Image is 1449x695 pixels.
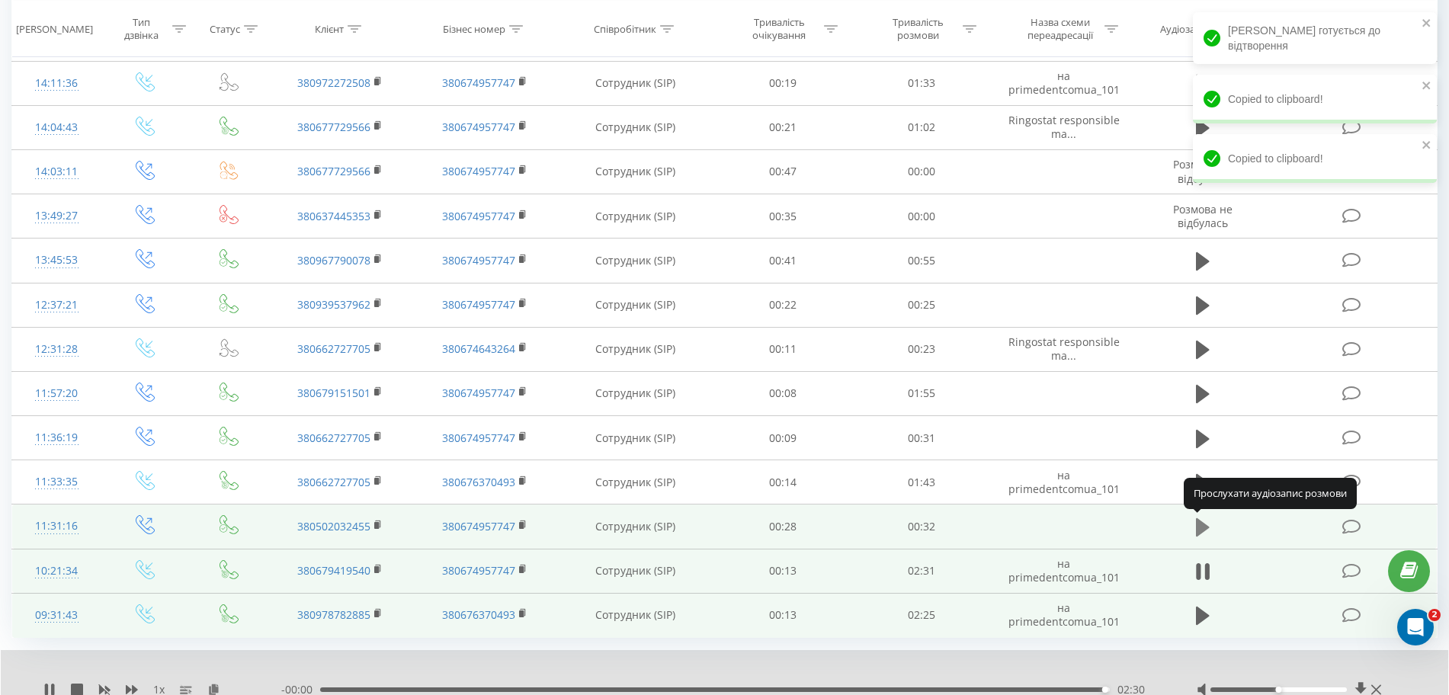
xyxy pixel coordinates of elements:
[442,475,515,489] a: 380676370493
[877,16,959,42] div: Тривалість розмови
[852,283,992,327] td: 00:25
[852,239,992,283] td: 00:55
[1422,79,1432,94] button: close
[852,194,992,239] td: 00:00
[713,549,853,593] td: 00:13
[1193,12,1437,64] div: [PERSON_NAME] готується до відтворення
[713,504,853,549] td: 00:28
[297,209,370,223] a: 380637445353
[297,75,370,90] a: 380972272508
[557,371,713,415] td: Сотрудник (SIP)
[27,379,85,408] div: 11:57:20
[713,239,853,283] td: 00:41
[557,416,713,460] td: Сотрудник (SIP)
[557,105,713,149] td: Сотрудник (SIP)
[557,549,713,593] td: Сотрудник (SIP)
[713,61,853,105] td: 00:19
[1160,22,1256,35] div: Аудіозапис розмови
[713,593,853,637] td: 00:13
[114,16,168,42] div: Тип дзвінка
[27,335,85,364] div: 12:31:28
[557,460,713,504] td: Сотрудник (SIP)
[27,69,85,98] div: 14:11:36
[297,607,370,622] a: 380978782885
[739,16,820,42] div: Тривалість очікування
[713,194,853,239] td: 00:35
[852,327,992,371] td: 00:23
[27,245,85,275] div: 13:45:53
[1019,16,1101,42] div: Назва схеми переадресації
[1422,17,1432,31] button: close
[442,164,515,178] a: 380674957747
[1193,134,1437,183] div: Copied to clipboard!
[1276,687,1282,693] div: Accessibility label
[1422,139,1432,153] button: close
[16,22,93,35] div: [PERSON_NAME]
[557,149,713,194] td: Сотрудник (SIP)
[297,253,370,267] a: 380967790078
[713,105,853,149] td: 00:21
[27,290,85,320] div: 12:37:21
[27,511,85,541] div: 11:31:16
[1102,687,1108,693] div: Accessibility label
[210,22,240,35] div: Статус
[442,209,515,223] a: 380674957747
[557,327,713,371] td: Сотрудник (SIP)
[852,149,992,194] td: 00:00
[27,467,85,497] div: 11:33:35
[297,431,370,445] a: 380662727705
[557,239,713,283] td: Сотрудник (SIP)
[594,22,656,35] div: Співробітник
[1428,609,1441,621] span: 2
[557,504,713,549] td: Сотрудник (SIP)
[852,549,992,593] td: 02:31
[557,61,713,105] td: Сотрудник (SIP)
[315,22,344,35] div: Клієнт
[557,283,713,327] td: Сотрудник (SIP)
[297,563,370,578] a: 380679419540
[992,460,1136,504] td: на primedentcomua_101
[992,549,1136,593] td: на primedentcomua_101
[27,157,85,187] div: 14:03:11
[442,341,515,356] a: 380674643264
[442,607,515,622] a: 380676370493
[297,519,370,533] a: 380502032455
[442,519,515,533] a: 380674957747
[713,149,853,194] td: 00:47
[992,61,1136,105] td: на primedentcomua_101
[442,431,515,445] a: 380674957747
[713,371,853,415] td: 00:08
[442,297,515,312] a: 380674957747
[442,563,515,578] a: 380674957747
[297,120,370,134] a: 380677729566
[992,593,1136,637] td: на primedentcomua_101
[442,120,515,134] a: 380674957747
[27,201,85,231] div: 13:49:27
[297,475,370,489] a: 380662727705
[27,556,85,586] div: 10:21:34
[852,61,992,105] td: 01:33
[442,386,515,400] a: 380674957747
[1173,202,1233,230] span: Розмова не відбулась
[713,327,853,371] td: 00:11
[852,593,992,637] td: 02:25
[1173,157,1233,185] span: Розмова не відбулась
[1008,113,1120,141] span: Ringostat responsible ma...
[557,593,713,637] td: Сотрудник (SIP)
[27,113,85,143] div: 14:04:43
[297,297,370,312] a: 380939537962
[713,283,853,327] td: 00:22
[297,386,370,400] a: 380679151501
[1193,75,1437,123] div: Copied to clipboard!
[442,75,515,90] a: 380674957747
[1008,335,1120,363] span: Ringostat responsible ma...
[713,460,853,504] td: 00:14
[297,164,370,178] a: 380677729566
[852,371,992,415] td: 01:55
[442,253,515,267] a: 380674957747
[852,504,992,549] td: 00:32
[1184,478,1357,508] div: Прослухати аудіозапис розмови
[557,194,713,239] td: Сотрудник (SIP)
[852,460,992,504] td: 01:43
[443,22,505,35] div: Бізнес номер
